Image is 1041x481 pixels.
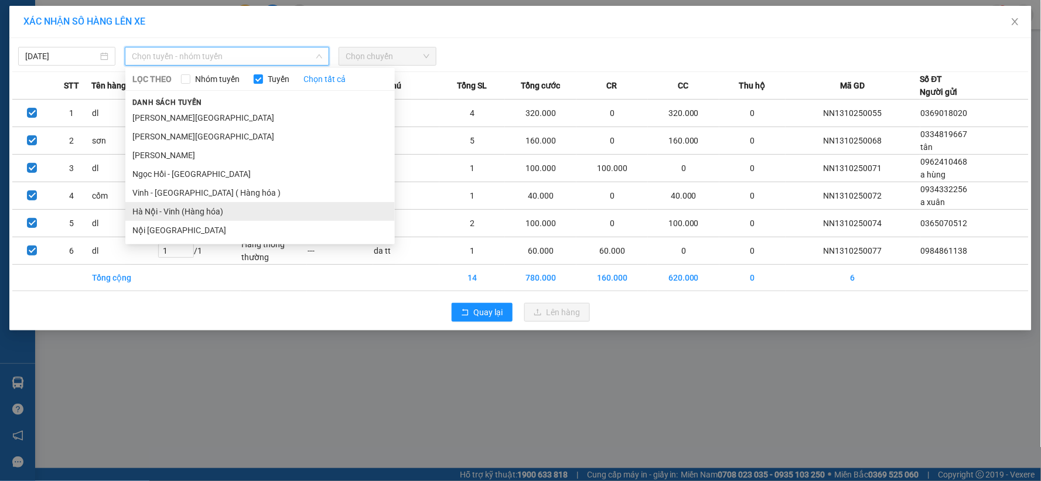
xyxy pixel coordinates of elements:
td: cốm [91,182,158,210]
a: Chọn tất cả [303,73,346,86]
td: 5 [52,210,92,237]
td: 3 [52,155,92,182]
span: LỌC THEO [132,73,172,86]
div: Số ĐT Người gửi [920,73,958,98]
td: / 1 [158,237,241,265]
td: 1 [439,182,506,210]
td: NN1310250071 [786,155,920,182]
td: NN1310250077 [786,237,920,265]
td: 0 [576,210,648,237]
td: 1 [52,100,92,127]
td: sơn [91,127,158,155]
td: --- [373,210,439,237]
td: 6 [786,265,920,291]
span: Quay lại [474,306,503,319]
li: Nội [GEOGRAPHIC_DATA] [125,221,395,240]
td: 320.000 [648,100,719,127]
td: 100.000 [648,210,719,237]
li: [PERSON_NAME][GEOGRAPHIC_DATA] [125,127,395,146]
td: 4 [439,100,506,127]
td: 320.000 [505,100,576,127]
td: dl [91,210,158,237]
span: Tổng cước [521,79,560,92]
td: 780.000 [505,265,576,291]
button: uploadLên hàng [524,303,590,322]
span: rollback [461,308,469,318]
li: [PERSON_NAME] [125,146,395,165]
td: NN1310250055 [786,100,920,127]
span: 0934332256 [921,185,968,194]
td: 0 [719,210,786,237]
td: da tt [373,237,439,265]
button: rollbackQuay lại [452,303,513,322]
span: a xuân [921,197,946,207]
td: 1 [439,237,506,265]
td: 0 [719,155,786,182]
span: Tuyến [263,73,294,86]
span: close [1011,17,1020,26]
span: a hùng [921,170,946,179]
td: 4 [52,182,92,210]
td: 0 [719,265,786,291]
li: [PERSON_NAME][GEOGRAPHIC_DATA] [125,108,395,127]
td: 0 [576,182,648,210]
span: XÁC NHẬN SỐ HÀNG LÊN XE [23,16,145,27]
td: 160.000 [648,127,719,155]
button: Close [999,6,1032,39]
td: dl [91,100,158,127]
input: 13/10/2025 [25,50,98,63]
span: CC [678,79,689,92]
td: 0 [576,100,648,127]
td: 0 [719,237,786,265]
span: Thu hộ [739,79,765,92]
span: down [316,53,323,60]
td: 160.000 [576,265,648,291]
td: --- [373,127,439,155]
span: CR [607,79,617,92]
span: Tên hàng [91,79,126,92]
span: Tổng SL [457,79,487,92]
td: 5 [439,127,506,155]
td: Hàng thông thường [241,237,307,265]
td: --- [373,100,439,127]
span: Mã GD [840,79,865,92]
td: dl [91,237,158,265]
td: NN1310250068 [786,127,920,155]
span: Chọn chuyến [346,47,429,65]
td: 60.000 [576,237,648,265]
td: NN1310250072 [786,182,920,210]
td: 100.000 [505,155,576,182]
span: 0369018020 [921,108,968,118]
td: 160.000 [505,127,576,155]
td: --- [307,237,373,265]
td: 6 [52,237,92,265]
td: 2 [439,210,506,237]
td: 40.000 [648,182,719,210]
li: Ngọc Hồi - [GEOGRAPHIC_DATA] [125,165,395,183]
span: Nhóm tuyến [190,73,244,86]
li: Vinh - [GEOGRAPHIC_DATA] ( Hàng hóa ) [125,183,395,202]
td: dl [91,155,158,182]
span: 0334819667 [921,129,968,139]
span: 0984861138 [921,246,968,255]
td: NN1310250074 [786,210,920,237]
td: 14 [439,265,506,291]
td: 0 [576,127,648,155]
td: Tổng cộng [91,265,158,291]
td: 0 [719,127,786,155]
span: STT [64,79,79,92]
td: 100.000 [576,155,648,182]
span: 0365070512 [921,219,968,228]
td: 0 [719,100,786,127]
td: 100.000 [505,210,576,237]
span: Chọn tuyến - nhóm tuyến [132,47,322,65]
span: tân [921,142,933,152]
td: 0 [719,182,786,210]
span: Danh sách tuyến [125,97,209,108]
td: 2 [52,127,92,155]
span: 0962410468 [921,157,968,166]
td: 60.000 [505,237,576,265]
td: 40.000 [505,182,576,210]
td: 0 [648,155,719,182]
td: --- [373,182,439,210]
